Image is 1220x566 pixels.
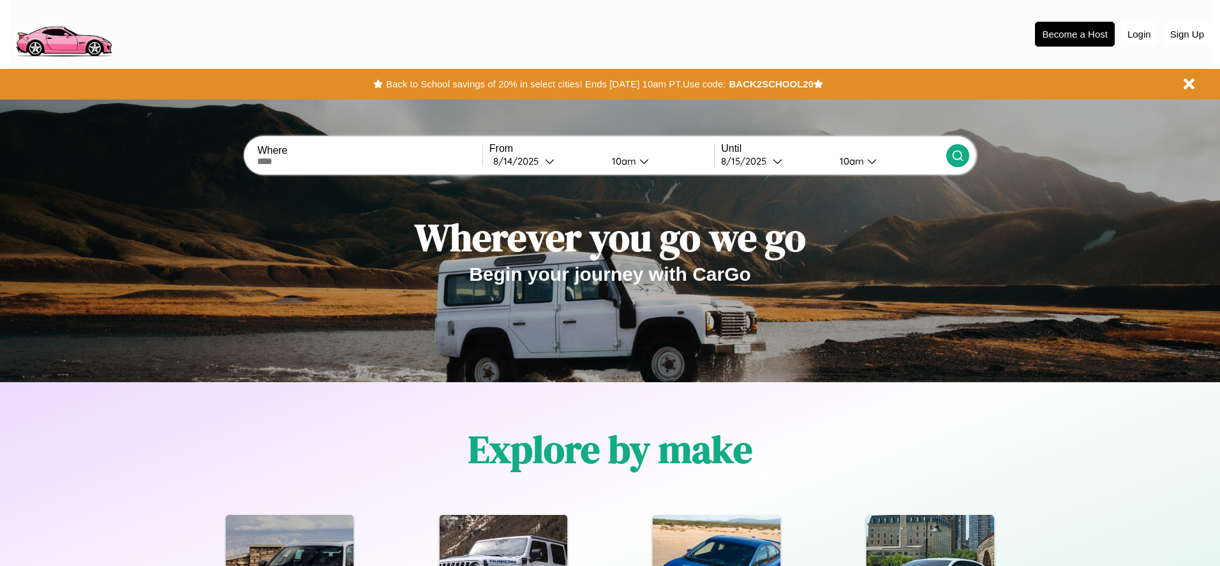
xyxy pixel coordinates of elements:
button: Login [1121,22,1157,46]
button: 8/14/2025 [489,154,602,168]
div: 10am [606,155,639,167]
div: 10am [833,155,867,167]
img: logo [10,6,117,60]
div: 8 / 14 / 2025 [493,155,545,167]
h1: Explore by make [468,423,752,475]
label: Until [721,143,946,154]
button: Become a Host [1035,22,1115,47]
button: Back to School savings of 20% in select cities! Ends [DATE] 10am PT.Use code: [383,75,729,93]
label: From [489,143,714,154]
button: 10am [829,154,946,168]
div: 8 / 15 / 2025 [721,155,773,167]
label: Where [257,145,482,156]
b: BACK2SCHOOL20 [729,78,814,89]
button: 10am [602,154,714,168]
button: Sign Up [1164,22,1210,46]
